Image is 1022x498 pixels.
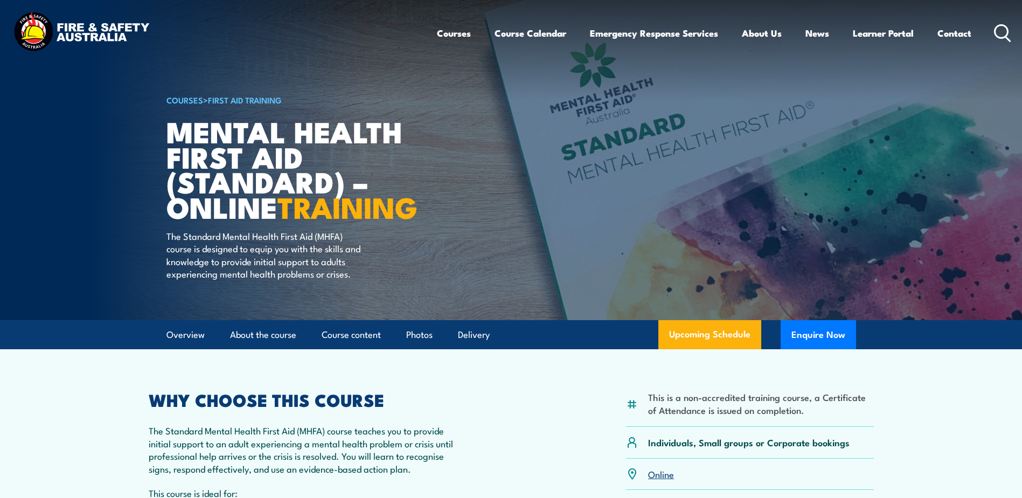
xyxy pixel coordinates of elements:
[166,119,433,219] h1: Mental Health First Aid (Standard) – Online
[149,392,463,407] h2: WHY CHOOSE THIS COURSE
[495,19,566,47] a: Course Calendar
[437,19,471,47] a: Courses
[406,321,433,349] a: Photos
[208,94,282,106] a: First Aid Training
[937,19,971,47] a: Contact
[166,94,203,106] a: COURSES
[166,230,363,280] p: The Standard Mental Health First Aid (MHFA) course is designed to equip you with the skills and k...
[853,19,914,47] a: Learner Portal
[458,321,490,349] a: Delivery
[149,424,463,475] p: The Standard Mental Health First Aid (MHFA) course teaches you to provide initial support to an a...
[648,436,850,448] p: Individuals, Small groups or Corporate bookings
[781,320,856,349] button: Enquire Now
[166,321,205,349] a: Overview
[166,93,433,106] h6: >
[322,321,381,349] a: Course content
[230,321,296,349] a: About the course
[648,391,874,416] li: This is a non-accredited training course, a Certificate of Attendance is issued on completion.
[277,184,418,229] strong: TRAINING
[742,19,782,47] a: About Us
[658,320,761,349] a: Upcoming Schedule
[805,19,829,47] a: News
[590,19,718,47] a: Emergency Response Services
[648,467,674,480] a: Online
